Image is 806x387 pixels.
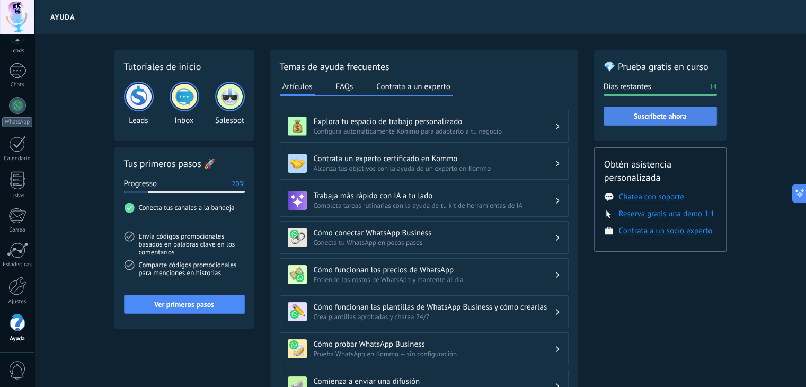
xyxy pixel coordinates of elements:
[314,228,554,238] h3: Cómo conectar WhatsApp Business
[333,78,356,94] button: FAQs
[314,339,554,349] h3: Cómo probar WhatsApp Business
[139,203,245,231] span: Conecta tus canales a la bandeja
[619,192,684,202] button: Chatea con soporte
[2,261,33,268] div: Estadísticas
[314,302,554,312] h3: Cómo funcionan las plantillas de WhatsApp Business y cómo crearlas
[634,112,687,120] span: Suscríbete ahora
[604,157,716,184] h2: Obtén asistencia personalizada
[314,265,554,275] h3: Cómo funcionan los precios de WhatsApp
[170,82,199,126] div: Inbox
[215,82,245,126] div: Salesbot
[604,60,717,73] h2: 💎 Prueba gratis en curso
[314,191,554,201] h3: Trabaja más rápido con IA a tu lado
[2,192,33,199] div: Listas
[374,78,453,94] button: Contrata a un experto
[139,231,245,260] span: Envía códigos promocionales basados en palabras clave en los comentarios
[280,60,569,73] h2: Temas de ayuda frecuentes
[314,201,554,210] span: Completa tareas rutinarias con la ayuda de tu kit de herramientas de IA
[314,312,554,321] span: Crea plantillas aprobadas y chatea 24/7
[619,226,713,236] button: Contrata a un socio experto
[619,209,715,219] button: Reserva gratis una demo 1:1
[139,260,245,288] span: Comparte códigos promocionales para menciones en historias
[124,295,245,314] button: Ver primeros pasos
[314,164,554,173] span: Alcanza tus objetivos con la ayuda de un experto en Kommo
[314,376,554,386] h3: Comienza a enviar una difusión
[124,82,154,126] div: Leads
[314,154,554,164] h3: Contrata un experto certificado en Kommo
[314,349,554,358] span: Prueba WhatsApp en Kommo — sin configuración
[2,336,33,342] div: Ayuda
[604,82,651,92] span: Días restantes
[124,157,245,170] h2: Tus primeros pasos 🚀
[154,301,214,308] span: Ver primeros pasos
[314,127,554,136] span: Configura automáticamente Kommo para adaptarlo a tu negocio
[709,82,716,92] span: 14
[2,227,33,234] div: Correo
[2,155,33,162] div: Calendario
[2,48,33,55] div: Leads
[232,179,244,189] span: 20%
[2,298,33,305] div: Ajustes
[2,82,33,89] div: Chats
[124,179,157,189] span: Progresso
[314,238,554,247] span: Conecta tu WhatsApp en pocos pasos
[124,60,245,73] h2: Tutoriales de inicio
[314,117,554,127] h3: Explora tu espacio de trabajo personalizado
[280,78,315,96] button: Artículos
[314,275,554,284] span: Entiende los costos de WhatsApp y mantente al día
[2,117,32,127] div: WhatsApp
[604,107,717,126] button: Suscríbete ahora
